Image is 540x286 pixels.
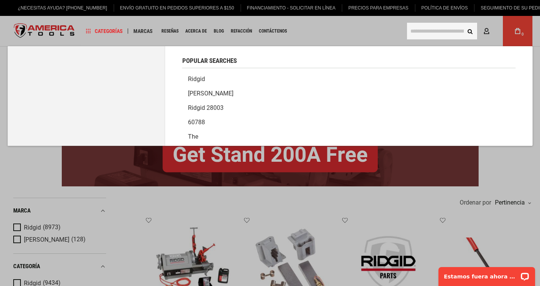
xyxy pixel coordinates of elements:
a: Marcas [130,26,156,36]
a: The [182,130,516,144]
button: Buscar [463,24,477,38]
a: Ridgid [182,72,516,86]
a: Ridgid 28003 [182,101,516,115]
iframe: Widget de chat LiveChat [434,262,540,286]
button: Abrir el widget de chat LiveChat [87,10,96,19]
font: Marcas [133,28,153,34]
a: 60788 [182,115,516,130]
a: Categorías [83,26,126,36]
span: Popular Searches [182,58,237,64]
font: Estamos fuera ahora mismo. ¡Vuelve más tarde! [11,11,159,17]
a: [PERSON_NAME] [182,86,516,101]
font: Categorías [95,28,123,34]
